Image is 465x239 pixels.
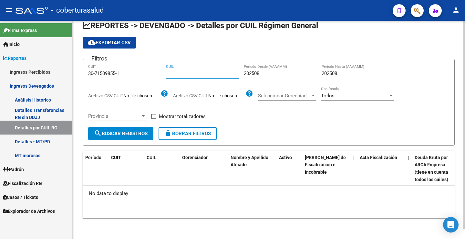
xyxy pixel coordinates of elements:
[83,186,455,202] div: No data to display
[406,151,412,187] datatable-header-cell: |
[83,151,108,187] datatable-header-cell: Período
[3,41,20,48] span: Inicio
[408,155,409,160] span: |
[305,155,346,175] span: [PERSON_NAME] de Fiscalización e Incobrable
[3,180,42,187] span: Fiscalización RG
[276,151,302,187] datatable-header-cell: Activo
[147,155,156,160] span: CUIL
[353,155,355,160] span: |
[208,93,245,99] input: Archivo CSV CUIL
[88,93,123,98] span: Archivo CSV CUIT
[5,6,13,14] mat-icon: menu
[88,127,153,140] button: Buscar Registros
[85,155,101,160] span: Período
[3,166,24,173] span: Padrón
[180,151,228,187] datatable-header-cell: Gerenciador
[258,93,310,99] span: Seleccionar Gerenciador
[415,155,448,182] span: Deuda Bruta por ARCA Empresa (tiene en cuenta todos los cuiles)
[279,155,292,160] span: Activo
[3,194,38,201] span: Casos / Tickets
[245,90,253,97] mat-icon: help
[360,155,397,160] span: Acta Fiscalización
[164,131,211,136] span: Borrar Filtros
[357,151,406,187] datatable-header-cell: Acta Fiscalización
[159,127,217,140] button: Borrar Filtros
[3,208,55,215] span: Explorador de Archivos
[231,155,268,168] span: Nombre y Apellido Afiliado
[83,21,318,30] span: REPORTES -> DEVENGADO -> Detalles por CUIL Régimen General
[88,54,110,63] h3: Filtros
[164,129,172,137] mat-icon: delete
[88,40,131,46] span: Exportar CSV
[94,129,102,137] mat-icon: search
[321,93,335,99] span: Todos
[173,93,208,98] span: Archivo CSV CUIL
[182,155,208,160] span: Gerenciador
[3,27,37,34] span: Firma Express
[108,151,144,187] datatable-header-cell: CUIT
[443,217,459,233] div: Open Intercom Messenger
[159,113,206,120] span: Mostrar totalizadores
[111,155,121,160] span: CUIT
[160,90,168,97] mat-icon: help
[144,151,180,187] datatable-header-cell: CUIL
[228,151,276,187] datatable-header-cell: Nombre y Apellido Afiliado
[123,93,160,99] input: Archivo CSV CUIT
[94,131,148,136] span: Buscar Registros
[412,151,460,187] datatable-header-cell: Deuda Bruta por ARCA Empresa (tiene en cuenta todos los cuiles)
[351,151,357,187] datatable-header-cell: |
[452,6,460,14] mat-icon: person
[302,151,351,187] datatable-header-cell: Deuda Bruta Neto de Fiscalización e Incobrable
[88,38,96,46] mat-icon: cloud_download
[3,55,26,62] span: Reportes
[88,113,140,119] span: Provincia
[83,37,136,49] button: Exportar CSV
[51,3,104,17] span: - coberturasalud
